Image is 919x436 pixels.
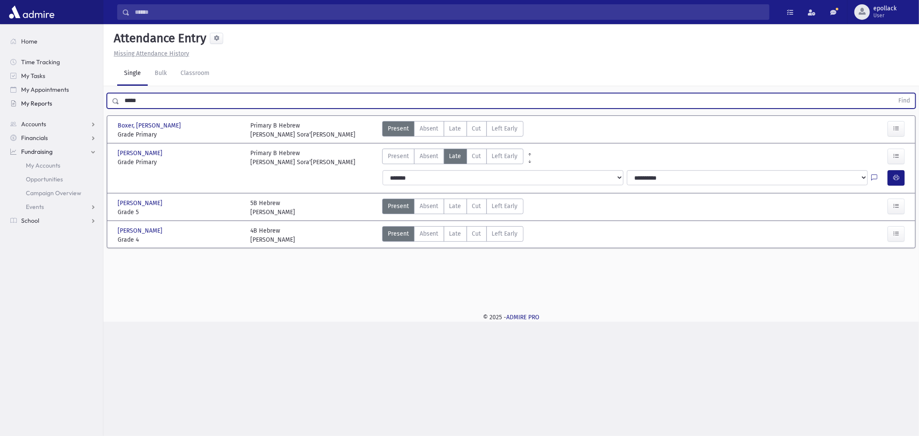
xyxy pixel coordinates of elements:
[492,152,518,161] span: Left Early
[250,226,295,244] div: 4B Hebrew [PERSON_NAME]
[3,83,103,97] a: My Appointments
[3,214,103,227] a: School
[3,131,103,145] a: Financials
[388,124,409,133] span: Present
[449,202,461,211] span: Late
[118,158,242,167] span: Grade Primary
[3,200,103,214] a: Events
[382,149,523,167] div: AttTypes
[3,69,103,83] a: My Tasks
[3,97,103,110] a: My Reports
[174,62,216,86] a: Classroom
[3,172,103,186] a: Opportunities
[21,37,37,45] span: Home
[873,5,897,12] span: epollack
[250,149,355,167] div: Primary B Hebrew [PERSON_NAME] Sora'[PERSON_NAME]
[117,313,905,322] div: © 2025 -
[21,120,46,128] span: Accounts
[420,202,439,211] span: Absent
[382,226,523,244] div: AttTypes
[893,93,915,108] button: Find
[117,62,148,86] a: Single
[21,134,48,142] span: Financials
[26,203,44,211] span: Events
[118,199,164,208] span: [PERSON_NAME]
[3,159,103,172] a: My Accounts
[21,148,53,156] span: Fundraising
[118,226,164,235] span: [PERSON_NAME]
[3,117,103,131] a: Accounts
[873,12,897,19] span: User
[388,229,409,238] span: Present
[21,86,69,93] span: My Appointments
[449,124,461,133] span: Late
[7,3,56,21] img: AdmirePro
[472,229,481,238] span: Cut
[492,202,518,211] span: Left Early
[492,229,518,238] span: Left Early
[110,31,206,46] h5: Attendance Entry
[118,235,242,244] span: Grade 4
[382,121,523,139] div: AttTypes
[130,4,769,20] input: Search
[3,186,103,200] a: Campaign Overview
[472,152,481,161] span: Cut
[492,124,518,133] span: Left Early
[26,162,60,169] span: My Accounts
[388,202,409,211] span: Present
[420,152,439,161] span: Absent
[3,55,103,69] a: Time Tracking
[118,121,183,130] span: Boxer, [PERSON_NAME]
[110,50,189,57] a: Missing Attendance History
[449,152,461,161] span: Late
[250,199,295,217] div: 5B Hebrew [PERSON_NAME]
[506,314,539,321] a: ADMIRE PRO
[472,124,481,133] span: Cut
[21,100,52,107] span: My Reports
[118,208,242,217] span: Grade 5
[21,58,60,66] span: Time Tracking
[26,189,81,197] span: Campaign Overview
[3,34,103,48] a: Home
[420,124,439,133] span: Absent
[118,149,164,158] span: [PERSON_NAME]
[388,152,409,161] span: Present
[118,130,242,139] span: Grade Primary
[472,202,481,211] span: Cut
[420,229,439,238] span: Absent
[3,145,103,159] a: Fundraising
[382,199,523,217] div: AttTypes
[250,121,355,139] div: Primary B Hebrew [PERSON_NAME] Sora'[PERSON_NAME]
[114,50,189,57] u: Missing Attendance History
[26,175,63,183] span: Opportunities
[21,72,45,80] span: My Tasks
[21,217,39,224] span: School
[148,62,174,86] a: Bulk
[449,229,461,238] span: Late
